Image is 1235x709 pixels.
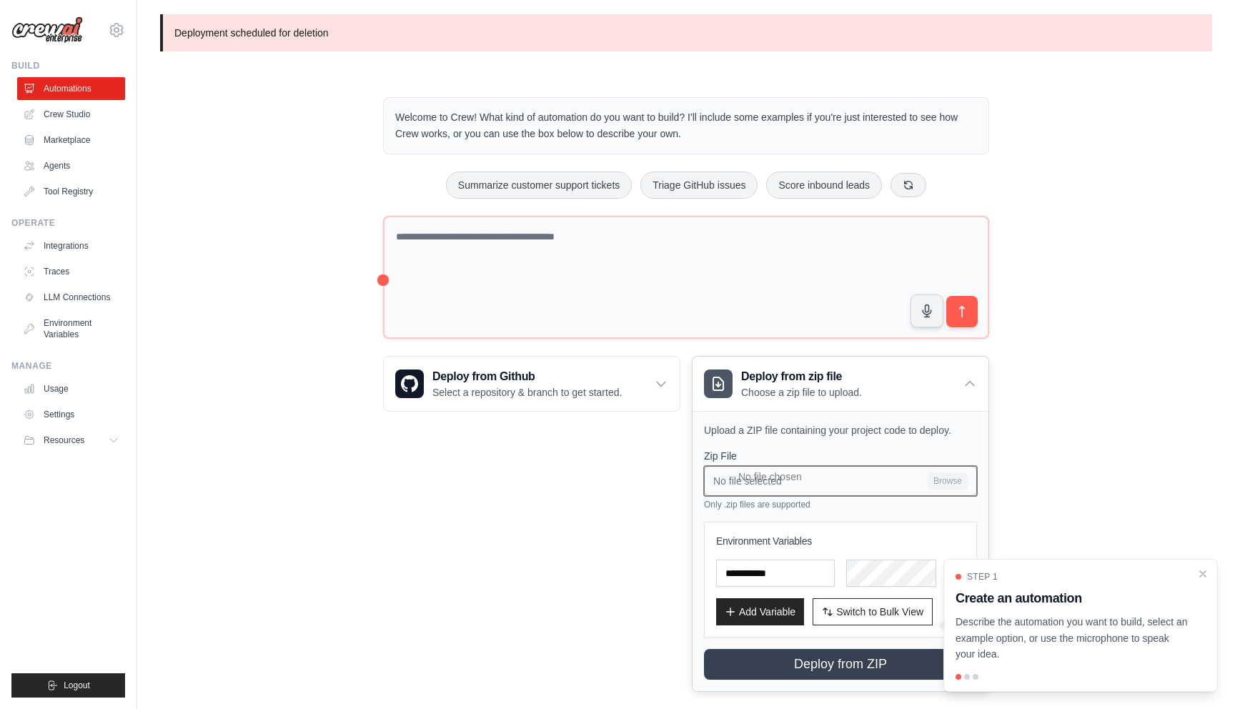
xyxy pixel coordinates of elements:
[44,435,84,446] span: Resources
[160,14,1212,51] p: Deployment scheduled for deletion
[17,103,125,126] a: Crew Studio
[716,598,804,625] button: Add Variable
[17,429,125,452] button: Resources
[741,368,862,385] h3: Deploy from zip file
[17,377,125,400] a: Usage
[395,109,977,142] p: Welcome to Crew! What kind of automation do you want to build? I'll include some examples if you'...
[17,312,125,346] a: Environment Variables
[704,449,977,463] label: Zip File
[432,368,622,385] h3: Deploy from Github
[11,217,125,229] div: Operate
[967,571,998,582] span: Step 1
[956,614,1189,663] p: Describe the automation you want to build, select an example option, or use the microphone to spe...
[17,154,125,177] a: Agents
[1164,640,1235,709] iframe: Chat Widget
[17,286,125,309] a: LLM Connections
[17,403,125,426] a: Settings
[741,385,862,400] p: Choose a zip file to upload.
[17,260,125,283] a: Traces
[17,77,125,100] a: Automations
[766,172,882,199] button: Score inbound leads
[11,16,83,44] img: Logo
[704,423,977,437] p: Upload a ZIP file containing your project code to deploy.
[704,649,977,680] button: Deploy from ZIP
[836,605,923,619] span: Switch to Bulk View
[11,360,125,372] div: Manage
[432,385,622,400] p: Select a repository & branch to get started.
[813,598,933,625] button: Switch to Bulk View
[716,534,965,548] h3: Environment Variables
[17,180,125,203] a: Tool Registry
[17,234,125,257] a: Integrations
[64,680,90,691] span: Logout
[956,588,1189,608] h3: Create an automation
[1197,568,1209,580] button: Close walkthrough
[704,466,977,496] input: No file selected Browse
[704,499,977,510] p: Only .zip files are supported
[446,172,632,199] button: Summarize customer support tickets
[11,60,125,71] div: Build
[17,129,125,152] a: Marketplace
[11,673,125,698] button: Logout
[640,172,758,199] button: Triage GitHub issues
